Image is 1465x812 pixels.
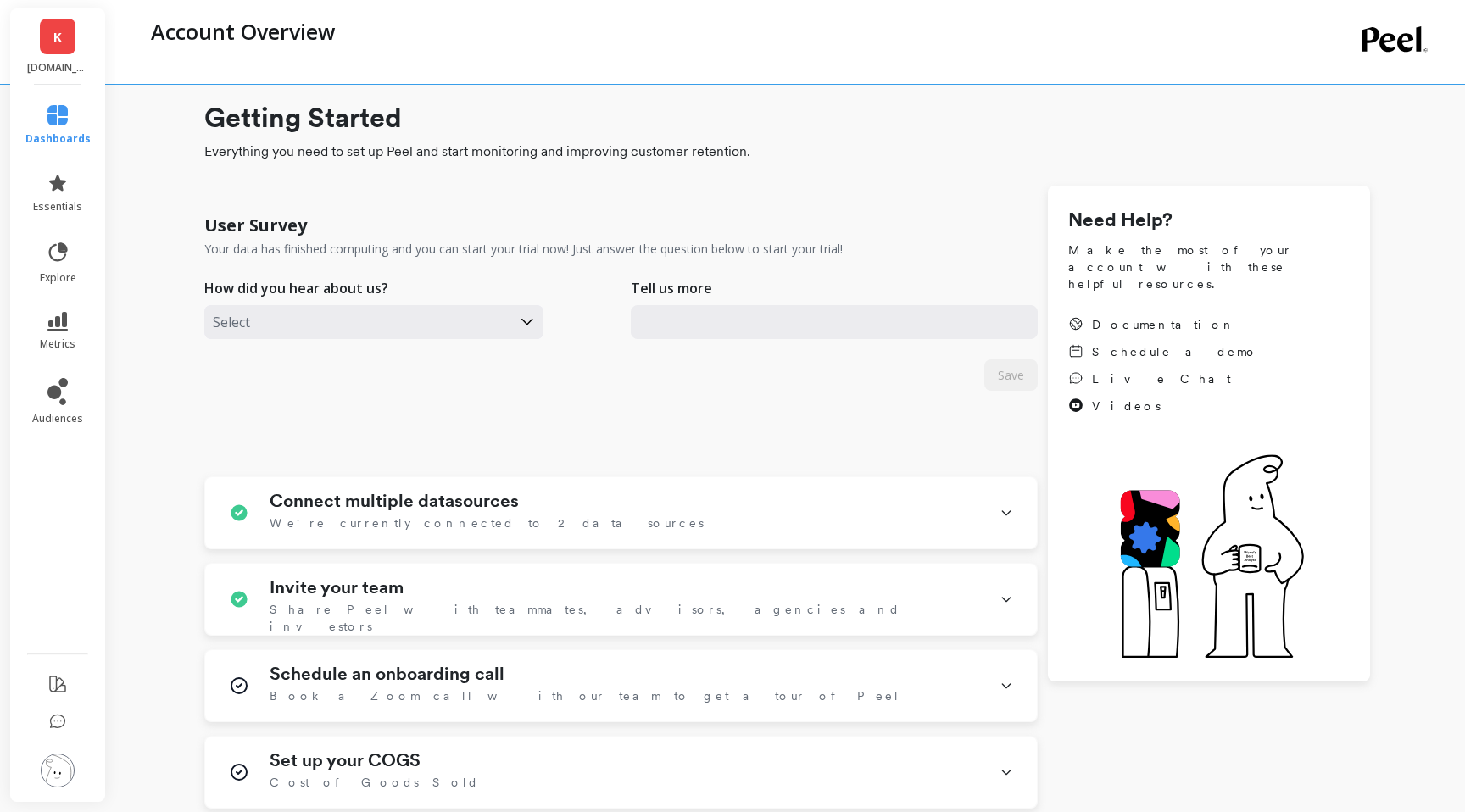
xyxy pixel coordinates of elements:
h1: Need Help? [1068,206,1350,235]
a: Schedule a demo [1068,343,1258,360]
h1: User Survey [204,214,307,237]
h1: Connect multiple datasources [270,491,519,511]
h1: Set up your COGS [270,750,421,770]
span: dashboards [25,132,91,146]
span: Cost of Goods Sold [270,774,479,791]
p: Your data has finished computing and you can start your trial now! Just answer the question below... [204,241,843,258]
span: Live Chat [1092,370,1231,387]
span: Share Peel with teammates, advisors, agencies and investors [270,601,979,635]
span: metrics [40,337,75,351]
span: Videos [1092,398,1161,414]
span: essentials [33,200,82,214]
span: Everything you need to set up Peel and start monitoring and improving customer retention. [204,142,1370,162]
span: K [53,27,62,47]
span: Schedule a demo [1092,343,1258,360]
a: Videos [1068,398,1258,414]
a: Documentation [1068,316,1258,333]
span: Documentation [1092,316,1236,333]
h1: Invite your team [270,577,404,598]
span: Book a Zoom call with our team to get a tour of Peel [270,687,900,704]
p: How did you hear about us? [204,278,388,298]
img: profile picture [41,754,75,787]
p: Tell us more [631,278,712,298]
h1: Schedule an onboarding call [270,664,504,684]
span: audiences [32,412,83,425]
h1: Getting Started [204,97,1370,138]
span: explore [40,271,76,285]
span: We're currently connected to 2 data sources [270,514,704,531]
p: Koh.com [27,61,89,75]
span: Make the most of your account with these helpful resources. [1068,242,1350,292]
p: Account Overview [151,17,335,46]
